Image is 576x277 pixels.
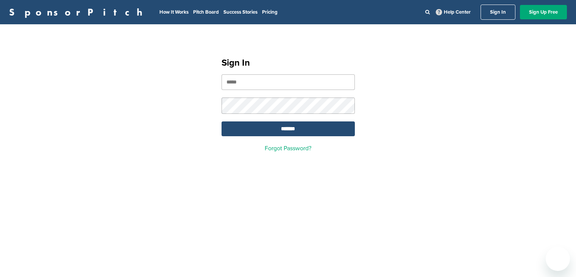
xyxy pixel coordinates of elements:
a: SponsorPitch [9,7,147,17]
h1: Sign In [222,56,355,70]
a: Sign Up Free [520,5,567,19]
a: Success Stories [223,9,258,15]
a: Help Center [434,8,472,17]
a: Pricing [262,9,278,15]
a: Pitch Board [193,9,219,15]
a: Sign In [481,5,515,20]
iframe: Button to launch messaging window [546,247,570,271]
a: Forgot Password? [265,145,311,152]
a: How It Works [159,9,189,15]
